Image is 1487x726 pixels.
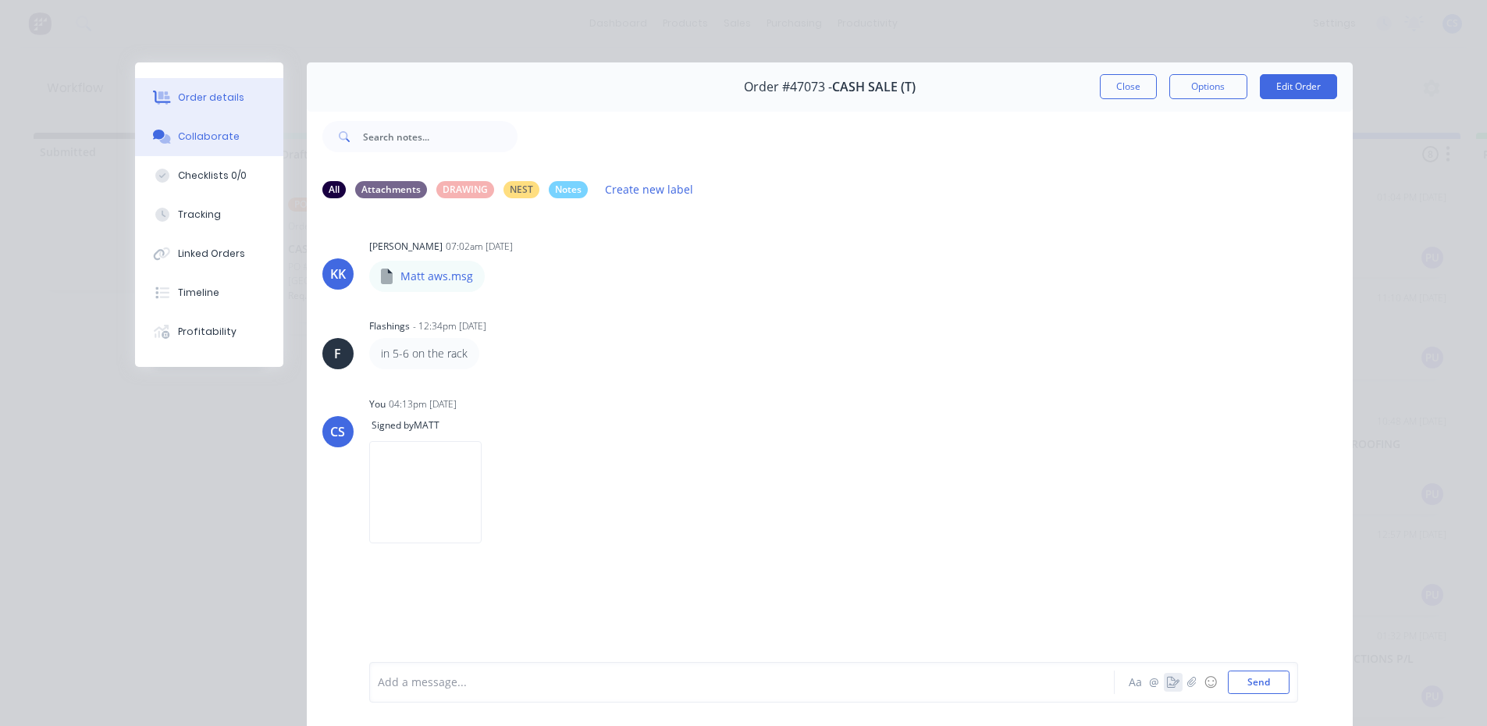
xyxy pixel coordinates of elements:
button: Order details [135,78,283,117]
button: Timeline [135,273,283,312]
div: Notes [549,181,588,198]
button: Collaborate [135,117,283,156]
span: CASH SALE (T) [832,80,916,94]
span: Signed by MATT [369,418,442,432]
button: Options [1169,74,1247,99]
div: KK [330,265,346,283]
button: Aa [1126,673,1145,692]
button: Close [1100,74,1157,99]
div: Linked Orders [178,247,245,261]
div: Collaborate [178,130,240,144]
div: Profitability [178,325,237,339]
div: Tracking [178,208,221,222]
div: Timeline [178,286,219,300]
div: You [369,397,386,411]
span: Order #47073 - [744,80,832,94]
div: 04:13pm [DATE] [389,397,457,411]
button: Linked Orders [135,234,283,273]
button: Create new label [597,179,702,200]
div: Order details [178,91,244,105]
button: Send [1228,671,1290,694]
div: All [322,181,346,198]
div: NEST [503,181,539,198]
div: DRAWING [436,181,494,198]
div: - 12:34pm [DATE] [413,319,486,333]
div: Flashings [369,319,410,333]
div: Attachments [355,181,427,198]
button: Edit Order [1260,74,1337,99]
button: ☺ [1201,673,1220,692]
div: 07:02am [DATE] [446,240,513,254]
button: Profitability [135,312,283,351]
button: @ [1145,673,1164,692]
input: Search notes... [363,121,518,152]
p: in 5-6 on the rack [381,346,468,361]
div: F [334,344,341,363]
button: Tracking [135,195,283,234]
button: Checklists 0/0 [135,156,283,195]
div: CS [330,422,345,441]
p: Matt aws.msg [400,269,473,284]
div: Checklists 0/0 [178,169,247,183]
div: [PERSON_NAME] [369,240,443,254]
